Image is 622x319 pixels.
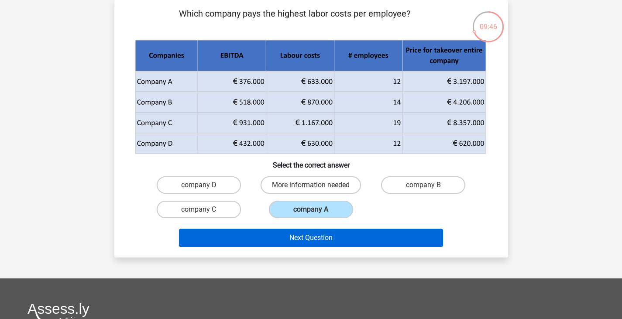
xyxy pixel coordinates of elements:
[381,176,465,194] label: company B
[157,176,241,194] label: company D
[128,7,461,33] p: Which company pays the highest labor costs per employee?
[179,229,443,247] button: Next Question
[269,201,353,218] label: company A
[157,201,241,218] label: company C
[472,10,505,32] div: 09:46
[261,176,361,194] label: More information needed
[128,154,494,169] h6: Select the correct answer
